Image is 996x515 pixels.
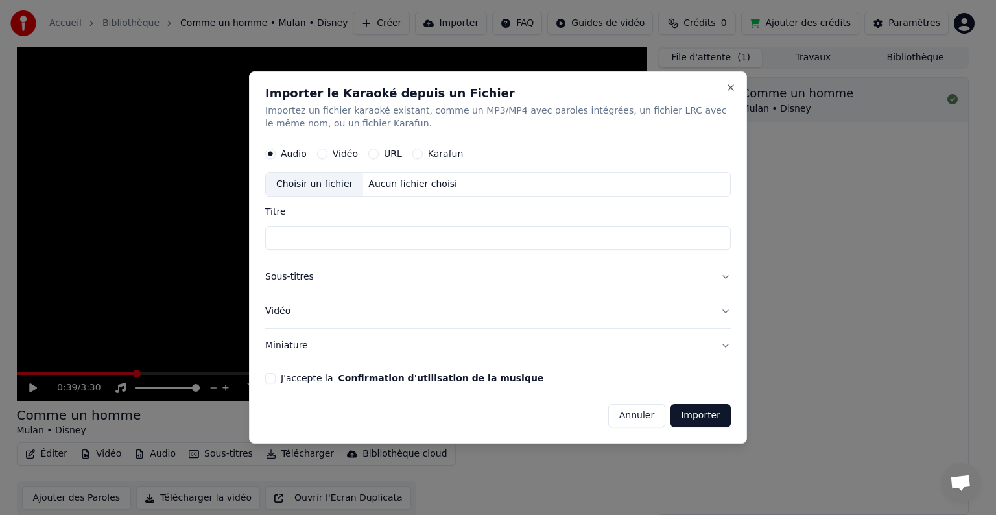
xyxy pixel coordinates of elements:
[281,374,543,383] label: J'accepte la
[266,173,363,196] div: Choisir un fichier
[265,260,731,294] button: Sous-titres
[428,149,464,158] label: Karafun
[608,404,665,427] button: Annuler
[338,374,543,383] button: J'accepte la
[265,88,731,99] h2: Importer le Karaoké depuis un Fichier
[363,178,462,191] div: Aucun fichier choisi
[333,149,358,158] label: Vidéo
[670,404,731,427] button: Importer
[265,104,731,130] p: Importez un fichier karaoké existant, comme un MP3/MP4 avec paroles intégrées, un fichier LRC ave...
[265,329,731,363] button: Miniature
[265,207,731,216] label: Titre
[281,149,307,158] label: Audio
[265,294,731,328] button: Vidéo
[384,149,402,158] label: URL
